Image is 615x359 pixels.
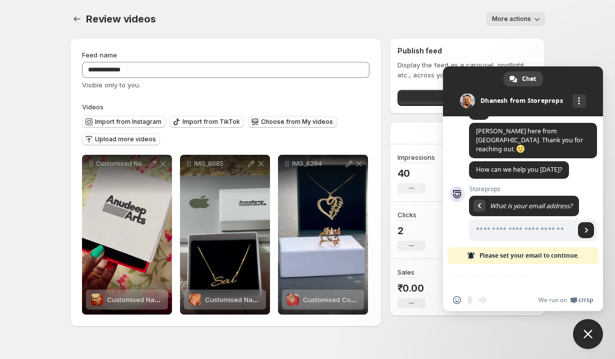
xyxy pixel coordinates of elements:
div: Customised Name NecklaceCustomised Name NecklaceCustomised Name Necklace [82,155,172,315]
img: Customised Name Chain [189,294,201,306]
a: We run onCrisp [538,296,593,304]
button: Choose from My videos [248,116,337,128]
span: Videos [82,103,103,111]
span: We run on [538,296,567,304]
span: Customised Name Chain [205,296,282,304]
p: Display the feed as a carousel, spotlight, etc., across your store. [397,60,537,80]
span: Crisp [578,296,593,304]
button: Upload more videos [82,133,160,145]
span: Import from TikTok [182,118,240,126]
span: [PERSON_NAME] here from [GEOGRAPHIC_DATA]. Thank you for reaching out. [476,127,583,153]
span: Feed name [82,51,117,59]
span: Review videos [86,13,155,25]
span: Please set your email to continue. [479,247,579,264]
span: More actions [492,15,531,23]
button: Publish [397,90,537,106]
div: Close chat [573,319,603,349]
h2: Publish feed [397,46,537,56]
button: Import from Instagram [82,116,165,128]
span: Choose from My videos [261,118,333,126]
span: Customised Name Necklace [107,296,195,304]
div: More channels [572,94,586,108]
p: IMG_8264 [292,160,344,168]
button: More actions [486,12,545,26]
span: How can we help you [DATE]? [476,165,562,174]
div: Return to message [473,200,485,212]
img: Customised Name Necklace [91,294,103,306]
span: Import from Instagram [95,118,161,126]
span: Storeprops [469,186,597,193]
h3: Clicks [397,210,416,220]
button: Import from TikTok [169,116,244,128]
span: What is your email address? [490,202,572,210]
p: IMG_8085 [194,160,246,168]
span: Visible only to you. [82,81,140,89]
span: Chat [522,71,536,86]
p: 2 [397,225,425,237]
p: Customised Name Necklace [96,160,148,168]
h3: Impressions [397,152,435,162]
p: ₹0.00 [397,282,425,294]
span: Send [578,222,594,238]
input: Enter your email address... [469,219,575,241]
button: Settings [70,12,84,26]
h3: Sales [397,267,414,277]
span: Upload more videos [95,135,156,143]
div: IMG_8085Customised Name ChainCustomised Name Chain [180,155,270,315]
span: Customised Couple Name Mangalasura [303,296,427,304]
div: IMG_8264Customised Couple Name MangalasuraCustomised Couple Name Mangalasura [278,155,368,315]
p: 40 [397,167,435,179]
div: Chat [503,71,543,86]
span: Insert an emoji [453,296,461,304]
img: Customised Couple Name Mangalasura [287,294,299,306]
